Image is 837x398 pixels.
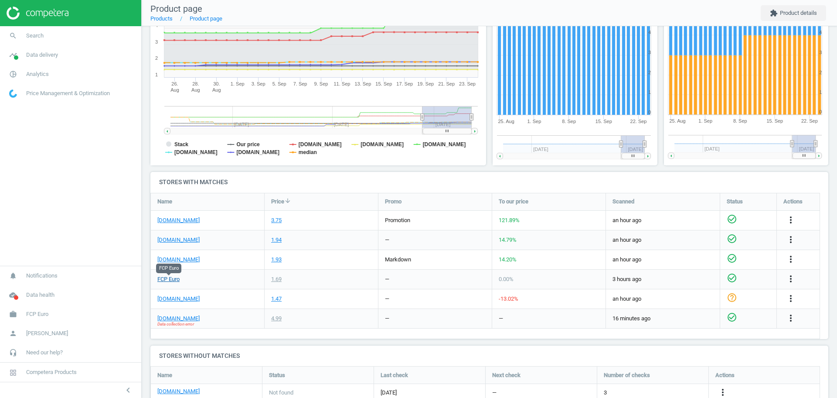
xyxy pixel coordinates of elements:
h4: Stores without matches [150,346,828,366]
span: Actions [715,371,735,379]
text: 4 [648,30,651,35]
tspan: [DOMAIN_NAME] [236,149,279,155]
button: extensionProduct details [761,5,826,21]
a: [DOMAIN_NAME] [157,295,200,303]
span: 0.00 % [499,276,514,282]
tspan: 15. Sep [375,81,392,86]
i: work [5,306,21,323]
span: Scanned [612,198,634,206]
span: Name [157,371,172,379]
a: [DOMAIN_NAME] [157,315,200,323]
span: Name [157,198,172,206]
tspan: 9. Sep [314,81,328,86]
span: Analytics [26,70,49,78]
span: [PERSON_NAME] [26,329,68,337]
tspan: 11. Sep [333,81,350,86]
i: headset_mic [5,344,21,361]
text: 4 [819,30,822,35]
button: more_vert [786,234,796,246]
button: more_vert [786,313,796,324]
i: cloud_done [5,287,21,303]
div: — [385,295,389,303]
text: 3 [155,39,158,45]
span: markdown [385,256,411,263]
text: 2 [819,70,822,75]
tspan: [DOMAIN_NAME] [423,141,466,148]
i: extension [770,9,778,17]
img: wGWNvw8QSZomAAAAABJRU5ErkJggg== [9,89,17,98]
span: Actions [783,198,803,206]
span: Next check [492,371,521,379]
tspan: [DOMAIN_NAME] [299,141,342,148]
text: 0 [648,110,651,115]
span: Number of checks [604,371,650,379]
div: 3.75 [271,216,282,224]
span: — [492,389,497,397]
i: check_circle_outline [727,214,737,224]
span: Data health [26,291,54,299]
button: more_vert [786,274,796,285]
span: 3 [604,389,607,397]
img: ajHJNr6hYgQAAAAASUVORK5CYII= [7,7,68,20]
tspan: [DOMAIN_NAME] [361,141,404,148]
text: 1 [819,89,822,95]
span: an hour ago [612,256,713,264]
tspan: Stack [174,141,188,148]
i: search [5,27,21,44]
span: Notifications [26,272,58,280]
i: more_vert [786,313,796,323]
div: 1.47 [271,295,282,303]
tspan: 21. Sep [438,81,455,86]
i: timeline [5,47,21,63]
div: — [385,315,389,323]
text: 0 [819,110,822,115]
span: promotion [385,217,410,223]
tspan: Aug [191,87,200,93]
button: more_vert [786,215,796,226]
span: Product page [150,3,202,14]
i: more_vert [786,215,796,225]
a: [DOMAIN_NAME] [157,256,200,264]
a: Product page [190,15,222,22]
span: an hour ago [612,236,713,244]
tspan: 15. Sep [766,119,783,124]
tspan: 15. Sep [595,119,612,124]
div: 4.99 [271,315,282,323]
tspan: 28. [192,81,199,86]
button: more_vert [786,254,796,265]
span: To our price [499,198,528,206]
tspan: Aug [170,87,179,93]
tspan: 19. Sep [417,81,434,86]
button: chevron_left [117,384,139,396]
span: Data collection error [157,321,194,327]
a: Products [150,15,173,22]
div: FCP Euro [156,264,181,273]
tspan: 8. Sep [733,119,747,124]
span: 14.20 % [499,256,517,263]
i: chevron_left [123,385,133,395]
i: more_vert [718,387,728,398]
text: 1 [155,72,158,77]
tspan: 5. Sep [272,81,286,86]
i: check_circle_outline [727,273,737,283]
tspan: 17. Sep [396,81,413,86]
tspan: 26. [171,81,178,86]
tspan: 23. Sep [459,81,476,86]
tspan: 25. Aug [669,119,685,124]
div: — [385,275,389,283]
i: arrow_downward [284,197,291,204]
h4: Stores with matches [150,172,828,192]
tspan: Our price [236,141,260,148]
span: Promo [385,198,401,206]
i: more_vert [786,293,796,304]
tspan: 25. Aug [498,119,514,124]
a: [DOMAIN_NAME] [157,216,200,224]
tspan: 7. Sep [293,81,307,86]
tspan: 30. [213,81,220,86]
text: 1 [648,89,651,95]
span: -13.02 % [499,295,518,302]
a: [DOMAIN_NAME] [157,236,200,244]
span: Data delivery [26,51,58,59]
i: help_outline [727,292,737,303]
